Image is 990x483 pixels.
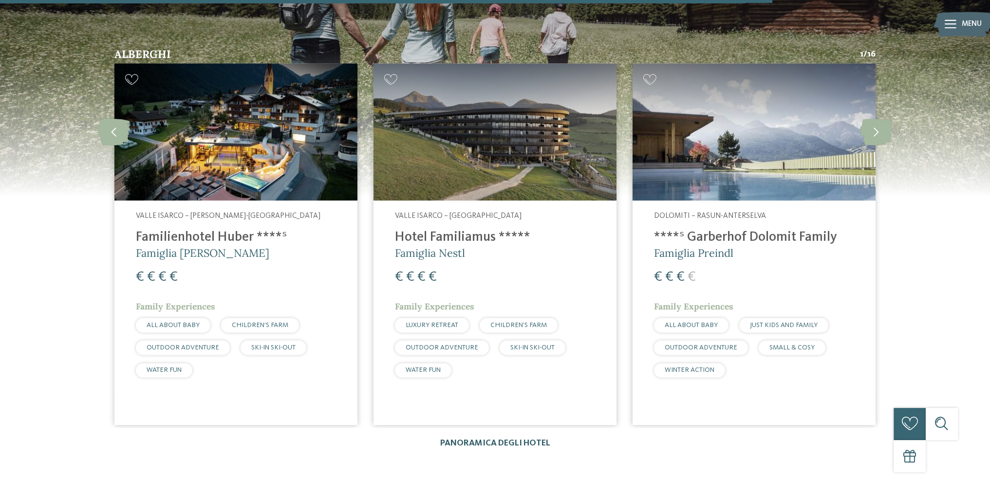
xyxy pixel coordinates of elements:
[406,367,441,373] span: WATER FUN
[676,270,685,284] span: €
[374,63,616,425] a: Hotel per neonati in Alto Adige per una vacanza di relax Valle Isarco – [GEOGRAPHIC_DATA] Hotel F...
[136,246,269,260] span: Famiglia [PERSON_NAME]
[147,322,200,328] span: ALL ABOUT BABY
[374,63,616,200] img: Hotel per neonati in Alto Adige per una vacanza di relax
[688,270,696,284] span: €
[406,344,478,351] span: OUTDOOR ADVENTURE
[147,270,155,284] span: €
[395,246,465,260] span: Famiglia Nestl
[251,344,296,351] span: SKI-IN SKI-OUT
[158,270,167,284] span: €
[395,270,403,284] span: €
[440,439,550,447] a: Panoramica degli hotel
[147,344,219,351] span: OUTDOOR ADVENTURE
[406,270,414,284] span: €
[654,246,733,260] span: Famiglia Preindl
[136,230,336,246] h4: Familienhotel Huber ****ˢ
[114,63,357,200] img: Hotel per neonati in Alto Adige per una vacanza di relax
[654,301,733,312] span: Family Experiences
[510,344,555,351] span: SKI-IN SKI-OUT
[136,212,320,220] span: Valle Isarco – [PERSON_NAME]-[GEOGRAPHIC_DATA]
[665,322,718,328] span: ALL ABOUT BABY
[654,230,854,246] h4: ****ˢ Garberhof Dolomit Family
[769,344,815,351] span: SMALL & COSY
[406,322,458,328] span: LUXURY RETREAT
[633,63,876,425] a: Hotel per neonati in Alto Adige per una vacanza di relax Dolomiti – Rasun-Anterselva ****ˢ Garber...
[860,49,863,61] span: 1
[395,212,522,220] span: Valle Isarco – [GEOGRAPHIC_DATA]
[232,322,288,328] span: CHILDREN’S FARM
[395,301,474,312] span: Family Experiences
[654,212,766,220] span: Dolomiti – Rasun-Anterselva
[750,322,818,328] span: JUST KIDS AND FAMILY
[665,367,714,373] span: WINTER ACTION
[147,367,182,373] span: WATER FUN
[136,270,144,284] span: €
[429,270,437,284] span: €
[665,344,737,351] span: OUTDOOR ADVENTURE
[169,270,178,284] span: €
[490,322,547,328] span: CHILDREN’S FARM
[136,301,215,312] span: Family Experiences
[867,49,876,61] span: 16
[633,63,876,200] img: Hotel per neonati in Alto Adige per una vacanza di relax
[863,49,867,61] span: /
[665,270,673,284] span: €
[654,270,662,284] span: €
[417,270,426,284] span: €
[114,63,357,425] a: Hotel per neonati in Alto Adige per una vacanza di relax Valle Isarco – [PERSON_NAME]-[GEOGRAPHIC...
[114,47,171,61] span: Alberghi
